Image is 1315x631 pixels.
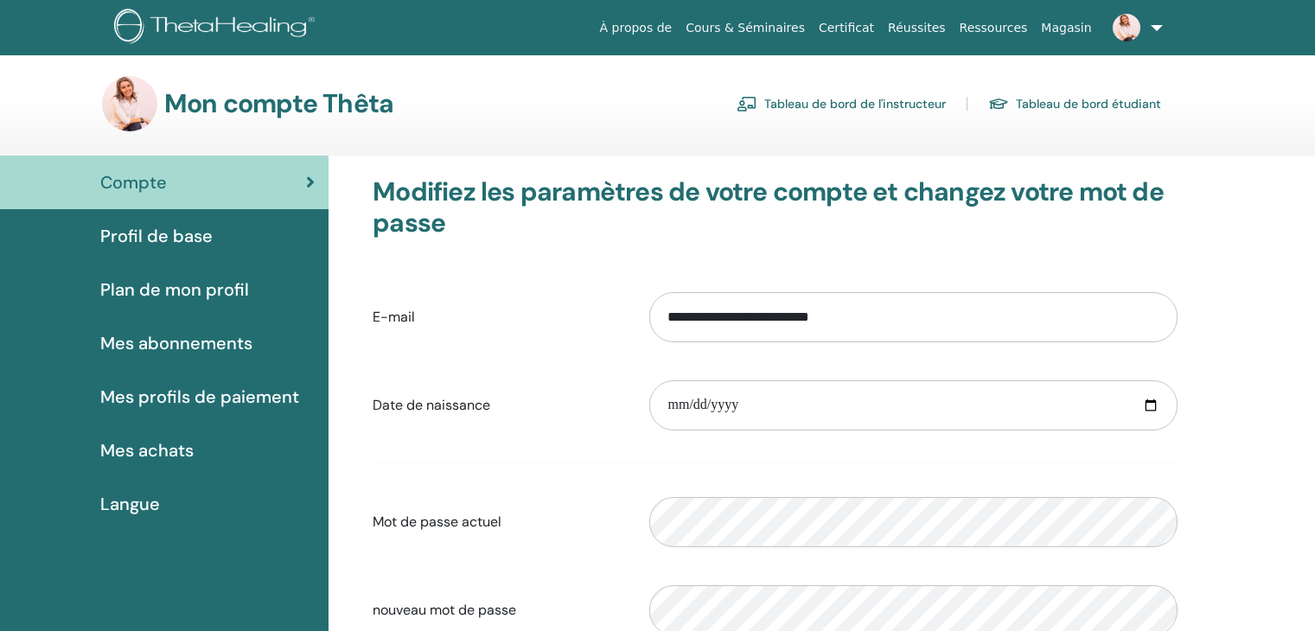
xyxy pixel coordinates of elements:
a: Réussites [881,12,952,44]
span: Compte [100,169,167,195]
a: Tableau de bord de l'instructeur [737,90,946,118]
label: Date de naissance [360,389,636,422]
a: Cours & Séminaires [679,12,812,44]
h3: Modifiez les paramètres de votre compte et changez votre mot de passe [373,176,1178,239]
img: graduation-cap.svg [988,97,1009,112]
a: Tableau de bord étudiant [988,90,1161,118]
span: Mes abonnements [100,330,252,356]
img: chalkboard-teacher.svg [737,96,757,112]
h3: Mon compte Thêta [164,88,393,119]
img: default.jpg [102,76,157,131]
span: Profil de base [100,223,213,249]
span: Mes profils de paiement [100,384,299,410]
label: E-mail [360,301,636,334]
label: Mot de passe actuel [360,506,636,539]
span: Mes achats [100,437,194,463]
label: nouveau mot de passe [360,594,636,627]
img: default.jpg [1113,14,1140,41]
a: À propos de [593,12,680,44]
a: Ressources [953,12,1035,44]
span: Plan de mon profil [100,277,249,303]
span: Langue [100,491,160,517]
a: Magasin [1034,12,1098,44]
img: logo.png [114,9,321,48]
a: Certificat [812,12,881,44]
